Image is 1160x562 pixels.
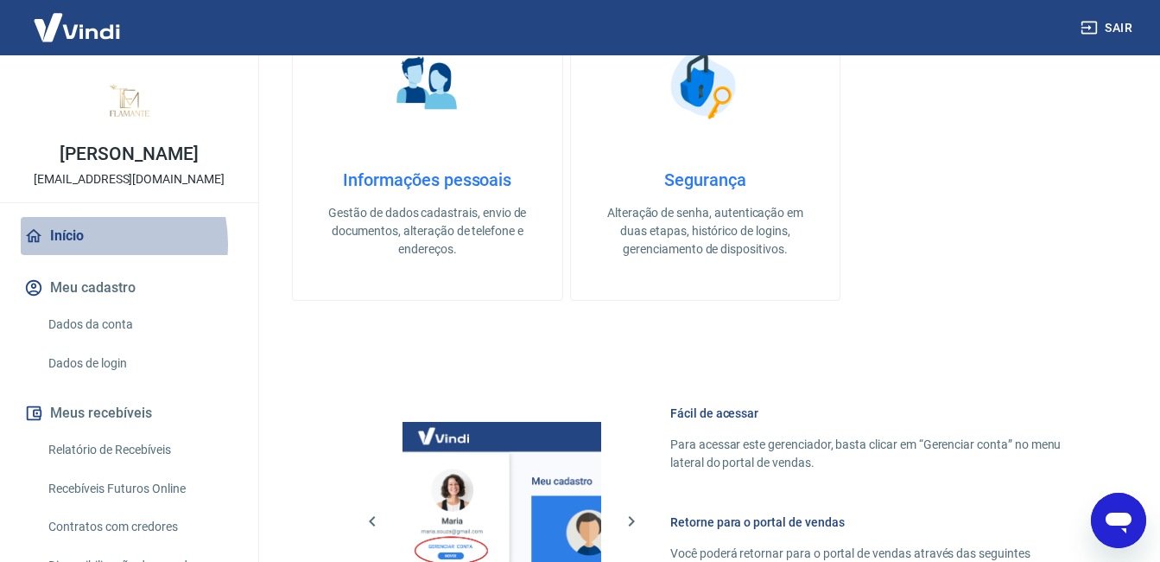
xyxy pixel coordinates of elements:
[670,514,1077,531] h6: Retorne para o portal de vendas
[670,405,1077,422] h6: Fácil de acessar
[41,307,238,342] a: Dados da conta
[320,169,535,190] h4: Informações pessoais
[21,269,238,307] button: Meu cadastro
[1091,493,1146,548] iframe: Botão para abrir a janela de mensagens
[21,217,238,255] a: Início
[599,204,813,259] p: Alteração de senha, autenticação em duas etapas, histórico de logins, gerenciamento de dispositivos.
[670,436,1077,472] p: Para acessar este gerenciador, basta clicar em “Gerenciar conta” no menu lateral do portal de ven...
[21,394,238,432] button: Meus recebíveis
[41,346,238,381] a: Dados de login
[60,145,198,163] p: [PERSON_NAME]
[21,1,133,54] img: Vindi
[41,471,238,507] a: Recebíveis Futuros Online
[320,204,535,259] p: Gestão de dados cadastrais, envio de documentos, alteração de telefone e endereços.
[41,509,238,545] a: Contratos com credores
[599,169,813,190] h4: Segurança
[662,42,748,128] img: Segurança
[384,42,471,128] img: Informações pessoais
[41,432,238,468] a: Relatório de Recebíveis
[1077,12,1139,44] button: Sair
[95,69,164,138] img: 60a26ef5-5009-4fe0-a8c5-f7f4e87dcf7d.jpeg
[34,170,225,188] p: [EMAIL_ADDRESS][DOMAIN_NAME]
